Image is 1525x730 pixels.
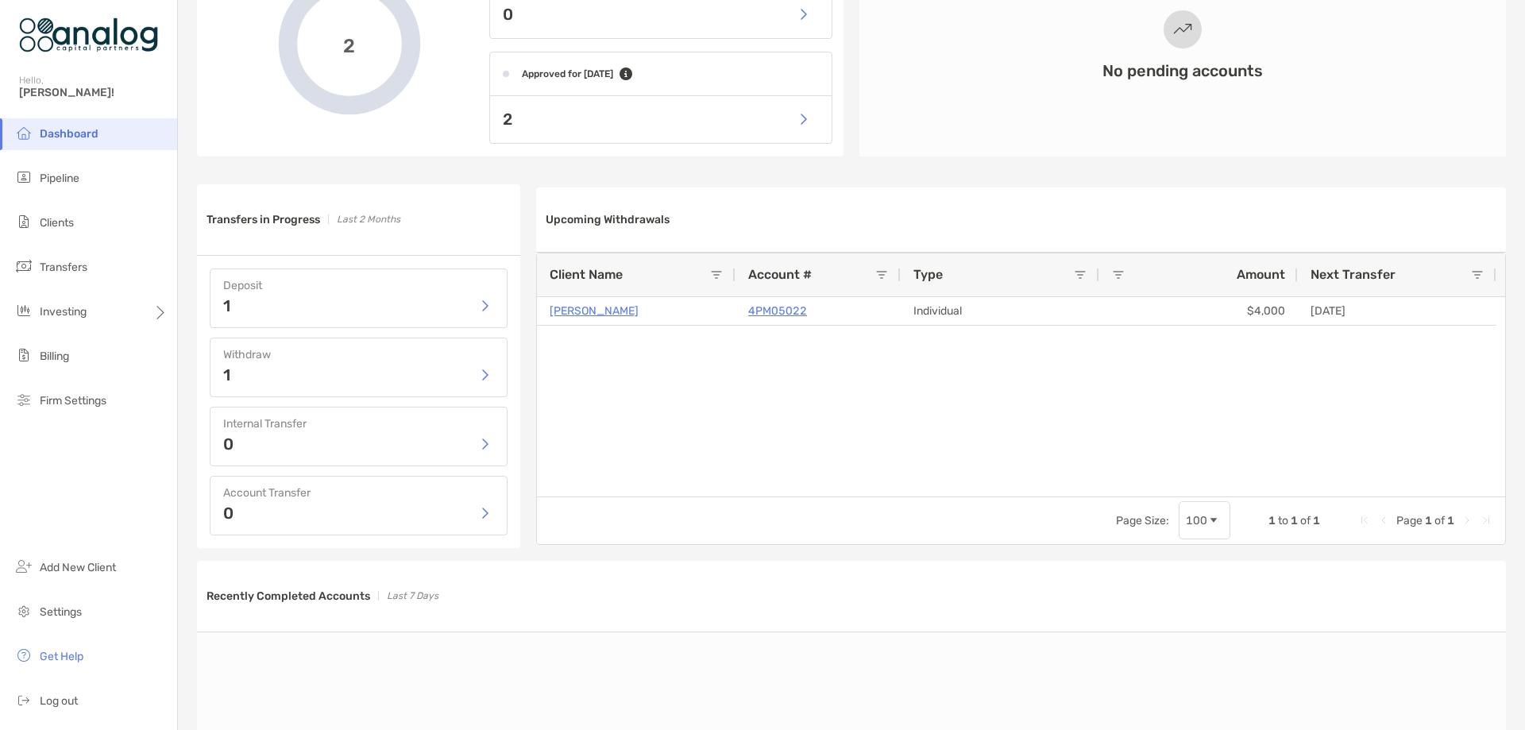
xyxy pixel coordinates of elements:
span: Add New Client [40,561,116,574]
div: Last Page [1480,514,1492,527]
span: 1 [1425,514,1432,527]
div: Page Size [1179,501,1230,539]
span: Dashboard [40,127,98,141]
a: 4PM05022 [748,301,807,321]
span: Log out [40,694,78,708]
div: $4,000 [1099,297,1298,325]
h4: Withdraw [223,348,494,361]
h3: No pending accounts [1102,61,1263,80]
span: 1 [1291,514,1298,527]
div: Next Page [1461,514,1473,527]
span: Next Transfer [1311,267,1396,282]
span: [PERSON_NAME]! [19,86,168,99]
span: 1 [1447,514,1454,527]
span: Settings [40,605,82,619]
img: get-help icon [14,646,33,665]
img: clients icon [14,212,33,231]
span: of [1300,514,1311,527]
img: Zoe Logo [19,6,158,64]
p: 1 [223,367,230,383]
div: Page Size: [1116,514,1169,527]
div: Previous Page [1377,514,1390,527]
img: add_new_client icon [14,557,33,576]
img: settings icon [14,601,33,620]
span: 1 [1313,514,1320,527]
a: [PERSON_NAME] [550,301,639,321]
img: billing icon [14,346,33,365]
h4: Approved for [DATE] [522,68,613,79]
div: 100 [1186,514,1207,527]
span: Page [1396,514,1423,527]
p: 0 [223,505,234,521]
span: to [1278,514,1288,527]
h4: Account Transfer [223,486,494,500]
img: transfers icon [14,257,33,276]
span: Transfers [40,261,87,274]
div: [DATE] [1298,297,1496,325]
span: Firm Settings [40,394,106,407]
img: logout icon [14,690,33,709]
span: 2 [343,33,355,56]
p: 2 [503,110,512,129]
div: Individual [901,297,1099,325]
span: Get Help [40,650,83,663]
h3: Upcoming Withdrawals [546,213,670,226]
span: 1 [1268,514,1276,527]
h4: Internal Transfer [223,417,494,431]
span: Amount [1237,267,1285,282]
p: 1 [223,298,230,314]
img: firm-settings icon [14,390,33,409]
span: Pipeline [40,172,79,185]
span: Client Name [550,267,623,282]
span: Investing [40,305,87,319]
h4: Deposit [223,279,494,292]
span: Billing [40,350,69,363]
p: Last 7 Days [387,586,438,606]
img: investing icon [14,301,33,320]
span: Type [913,267,943,282]
img: dashboard icon [14,123,33,142]
span: of [1434,514,1445,527]
span: Account # [748,267,812,282]
h3: Recently Completed Accounts [207,589,370,603]
div: First Page [1358,514,1371,527]
h3: Transfers in Progress [207,213,320,226]
span: Clients [40,216,74,230]
p: Last 2 Months [337,210,400,230]
p: 0 [223,436,234,452]
img: pipeline icon [14,168,33,187]
p: 0 [503,5,513,25]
